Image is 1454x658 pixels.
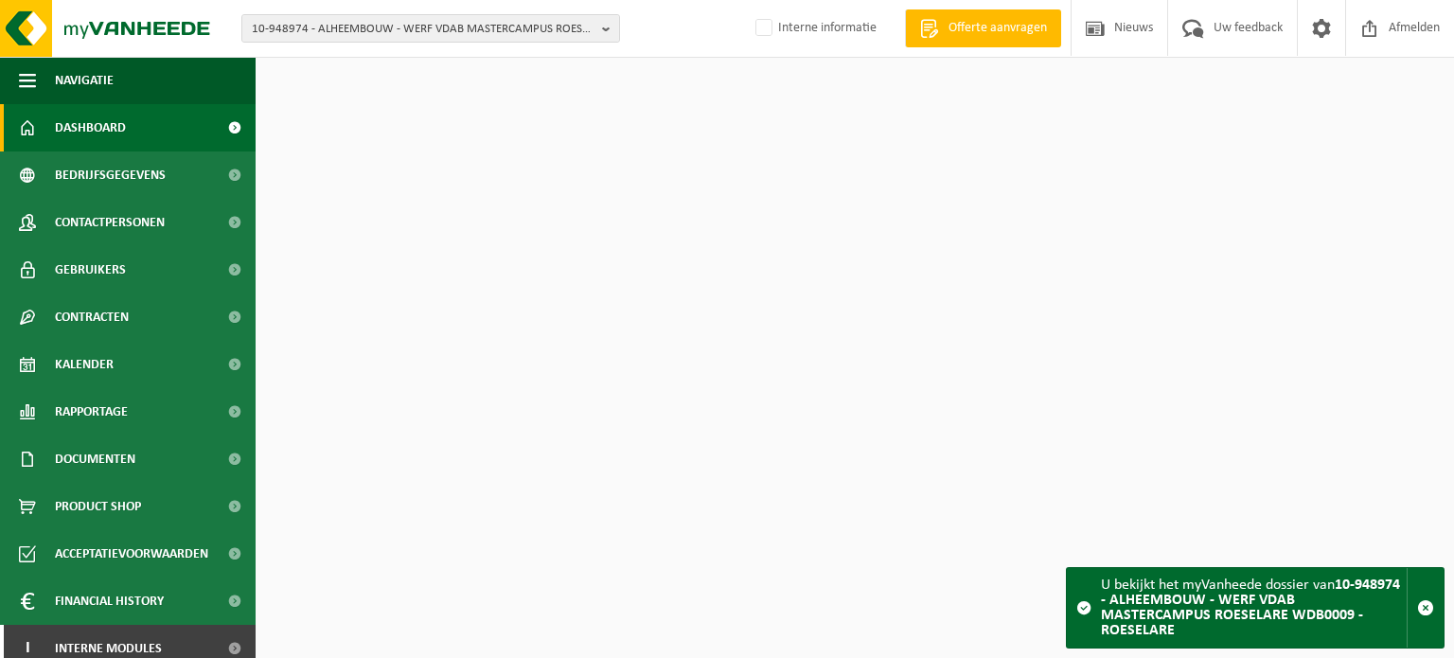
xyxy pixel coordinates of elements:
[1101,568,1407,648] div: U bekijkt het myVanheede dossier van
[55,388,128,436] span: Rapportage
[55,530,208,578] span: Acceptatievoorwaarden
[252,15,594,44] span: 10-948974 - ALHEEMBOUW - WERF VDAB MASTERCAMPUS ROESELARE WDB0009 - ROESELARE
[55,483,141,530] span: Product Shop
[55,341,114,388] span: Kalender
[241,14,620,43] button: 10-948974 - ALHEEMBOUW - WERF VDAB MASTERCAMPUS ROESELARE WDB0009 - ROESELARE
[55,57,114,104] span: Navigatie
[55,199,165,246] span: Contactpersonen
[55,436,135,483] span: Documenten
[55,246,126,293] span: Gebruikers
[752,14,877,43] label: Interne informatie
[55,578,164,625] span: Financial History
[905,9,1061,47] a: Offerte aanvragen
[55,104,126,151] span: Dashboard
[55,293,129,341] span: Contracten
[1101,578,1400,638] strong: 10-948974 - ALHEEMBOUW - WERF VDAB MASTERCAMPUS ROESELARE WDB0009 - ROESELARE
[944,19,1052,38] span: Offerte aanvragen
[55,151,166,199] span: Bedrijfsgegevens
